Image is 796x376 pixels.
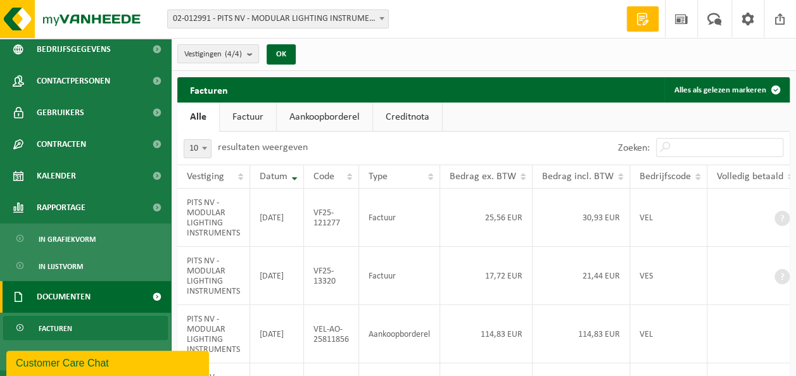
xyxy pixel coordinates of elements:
[177,305,250,363] td: PITS NV - MODULAR LIGHTING INSTRUMENTS
[37,65,110,97] span: Contactpersonen
[177,44,259,63] button: Vestigingen(4/4)
[533,189,630,247] td: 30,93 EUR
[260,172,287,182] span: Datum
[184,139,212,158] span: 10
[37,160,76,192] span: Kalender
[373,103,442,132] a: Creditnota
[3,343,168,367] a: Documenten
[440,189,533,247] td: 25,56 EUR
[630,189,707,247] td: VEL
[37,128,86,160] span: Contracten
[37,192,85,223] span: Rapportage
[717,172,783,182] span: Volledig betaald
[533,305,630,363] td: 114,83 EUR
[440,247,533,305] td: 17,72 EUR
[39,316,72,341] span: Facturen
[184,45,242,64] span: Vestigingen
[220,103,276,132] a: Factuur
[187,172,224,182] span: Vestiging
[39,344,85,368] span: Documenten
[177,247,250,305] td: PITS NV - MODULAR LIGHTING INSTRUMENTS
[3,227,168,251] a: In grafiekvorm
[618,143,650,153] label: Zoeken:
[277,103,372,132] a: Aankoopborderel
[37,281,91,313] span: Documenten
[313,172,334,182] span: Code
[369,172,388,182] span: Type
[359,189,440,247] td: Factuur
[440,305,533,363] td: 114,83 EUR
[177,103,219,132] a: Alle
[304,247,359,305] td: VF25-13320
[664,77,788,103] button: Alles als gelezen markeren
[250,247,304,305] td: [DATE]
[630,305,707,363] td: VEL
[3,316,168,340] a: Facturen
[168,10,388,28] span: 02-012991 - PITS NV - MODULAR LIGHTING INSTRUMENTS - RUMBEKE
[6,348,212,376] iframe: chat widget
[359,247,440,305] td: Factuur
[177,189,250,247] td: PITS NV - MODULAR LIGHTING INSTRUMENTS
[630,247,707,305] td: VES
[218,142,308,153] label: resultaten weergeven
[37,34,111,65] span: Bedrijfsgegevens
[533,247,630,305] td: 21,44 EUR
[450,172,516,182] span: Bedrag ex. BTW
[640,172,691,182] span: Bedrijfscode
[167,9,389,28] span: 02-012991 - PITS NV - MODULAR LIGHTING INSTRUMENTS - RUMBEKE
[39,254,83,279] span: In lijstvorm
[542,172,614,182] span: Bedrag incl. BTW
[177,77,241,102] h2: Facturen
[267,44,296,65] button: OK
[304,305,359,363] td: VEL-AO-25811856
[37,97,84,128] span: Gebruikers
[359,305,440,363] td: Aankoopborderel
[304,189,359,247] td: VF25-121277
[250,189,304,247] td: [DATE]
[184,140,211,158] span: 10
[250,305,304,363] td: [DATE]
[3,254,168,278] a: In lijstvorm
[225,50,242,58] count: (4/4)
[39,227,96,251] span: In grafiekvorm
